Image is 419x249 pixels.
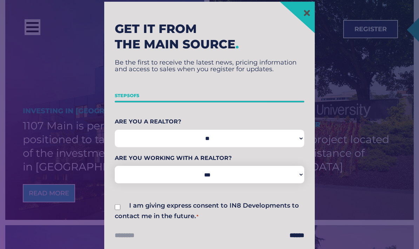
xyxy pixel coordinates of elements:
span: . [235,37,239,52]
label: Are You Working With A Realtor? [115,153,304,163]
p: Be the first to receive the latest news, pricing information and access to sales when you registe... [115,59,304,72]
p: Step of [115,90,304,101]
label: I am giving express consent to IN8 Developments to contact me in the future. [115,202,299,220]
label: Are You A Realtor? [115,116,304,127]
span: 5 [137,93,139,98]
h2: Get it from the main source [115,21,304,52]
span: 5 [127,93,130,98]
